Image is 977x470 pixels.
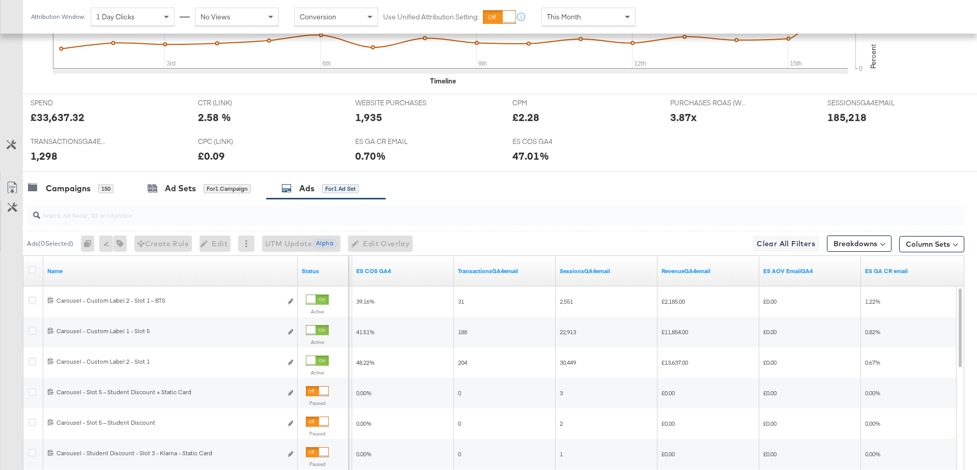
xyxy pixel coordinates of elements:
text: Percent [869,44,878,69]
button: Clear All Filters [753,236,819,252]
span: £0.00 [763,389,777,397]
span: 1 [560,450,563,458]
div: Attribution Window: [31,13,85,20]
span: £0.00 [763,328,777,336]
span: £0.00 [763,298,777,305]
span: Clear All Filters [757,238,815,250]
span: No Views [200,12,231,21]
div: Timeline [430,76,456,86]
div: Carousel - Custom Label 1 - Slot 5 [56,327,282,335]
div: for 1 Ad Set [322,184,359,193]
span: PURCHASES ROAS (WEBSITE EVENTS) [670,98,746,108]
div: 185,218 [827,110,867,125]
span: CPM [512,98,589,108]
span: 31 [458,298,464,305]
div: Carousel - Slot 5 – Student Discount + Static Card [56,388,282,396]
span: 22,913 [560,328,576,336]
span: 39.16% [356,298,375,305]
span: Conversion [300,12,336,21]
div: Campaigns [46,183,91,194]
label: Active [306,339,329,345]
a: Sessions - The total number of sessions [560,267,653,275]
div: £33,637.32 [31,110,84,125]
span: CTR (LINK) [198,98,274,108]
div: Ads ( 0 Selected) [27,239,73,248]
span: £0.00 [662,420,675,427]
span: £11,854.00 [662,328,688,336]
span: £0.00 [763,450,777,458]
span: TRANSACTIONSGA4EMAIL [31,137,107,146]
span: 1 Day Clicks [96,12,135,21]
span: 0.00% [356,389,371,397]
span: 0 [458,389,461,397]
div: Carousel - Slot 5 – Student Discount [56,419,282,427]
span: SESSIONSGA4EMAIL [827,98,904,108]
span: ES GA CR EMAIL [355,137,432,146]
span: SPEND [31,98,107,108]
span: 0.00% [865,389,880,397]
a: AOV ES [763,267,857,275]
span: 3 [560,389,563,397]
div: 0.70% [355,149,386,163]
div: for 1 Campaign [204,184,251,193]
div: 2.58 % [198,110,231,125]
label: Paused [306,430,329,437]
a: Shows the current state of your Ad. [302,267,344,275]
span: £0.00 [763,420,777,427]
label: Active [306,369,329,376]
label: Active [306,308,329,315]
span: 0.00% [356,450,371,458]
span: 0.67% [865,359,880,366]
span: WEBSITE PURCHASES [355,98,432,108]
a: Transactions - The total number of transactions [458,267,552,275]
div: 47.01% [512,149,549,163]
span: 0.00% [356,420,371,427]
span: CPC (LINK) [198,137,274,146]
div: £0.09 [198,149,225,163]
div: Ads [299,183,314,194]
div: 3.87x [670,110,697,125]
span: 41.51% [356,328,375,336]
span: £0.00 [763,359,777,366]
input: Search Ad Name, ID or Objective [40,201,878,221]
div: 1,935 [355,110,382,125]
a: ES GA CR email [865,267,959,275]
span: £13,637.00 [662,359,688,366]
span: 0 [458,420,461,427]
div: Carousel - Custom Label 2 - Slot 1 – BTS [56,297,282,305]
span: 48.22% [356,359,375,366]
span: 1.22% [865,298,880,305]
div: Carousel - Student Discount - Slot 3 - Klarna - Static Card [56,449,282,457]
span: £0.00 [662,389,675,397]
div: £2.28 [512,110,539,125]
div: 1,298 [31,149,58,163]
span: 188 [458,328,467,336]
span: 0.00% [865,450,880,458]
label: Paused [306,461,329,467]
div: Carousel - Custom Label 2 - Slot 1 [56,358,282,366]
span: £0.00 [662,450,675,458]
span: 0 [458,450,461,458]
span: ES COS GA4 [512,137,589,146]
span: 0.00% [865,420,880,427]
span: £2,185.00 [662,298,685,305]
button: Breakdowns [827,236,892,252]
label: Paused [306,400,329,406]
button: Column Sets [899,236,964,252]
div: Ad Sets [165,183,196,194]
label: Use Unified Attribution Setting: [383,12,479,22]
span: 2 [560,420,563,427]
span: 0.82% [865,328,880,336]
span: 30,449 [560,359,576,366]
a: Transaction Revenue - The total sale revenue [662,267,755,275]
span: 204 [458,359,467,366]
a: Ad Name. [47,267,294,275]
div: 0 [81,236,99,252]
span: 2,551 [560,298,573,305]
a: ES COS GA4 [356,267,450,275]
div: 150 [98,184,113,193]
span: This Month [547,12,581,21]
